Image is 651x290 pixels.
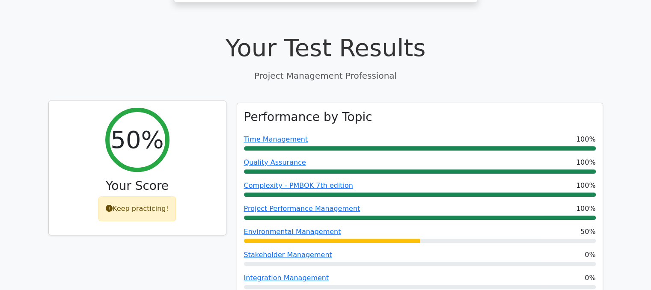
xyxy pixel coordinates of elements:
a: Quality Assurance [244,158,306,166]
a: Project Performance Management [244,204,360,213]
h3: Your Score [56,179,219,193]
div: Keep practicing! [98,196,176,221]
a: Environmental Management [244,228,341,236]
a: Stakeholder Management [244,251,332,259]
h2: 50% [110,125,163,154]
span: 100% [576,204,596,214]
span: 0% [585,250,595,260]
span: 50% [580,227,596,237]
a: Time Management [244,135,308,143]
span: 100% [576,134,596,145]
a: Integration Management [244,274,329,282]
h3: Performance by Topic [244,110,372,124]
p: Project Management Professional [48,69,603,82]
span: 100% [576,157,596,168]
h1: Your Test Results [48,33,603,62]
a: Complexity - PMBOK 7th edition [244,181,353,189]
span: 100% [576,181,596,191]
span: 0% [585,273,595,283]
